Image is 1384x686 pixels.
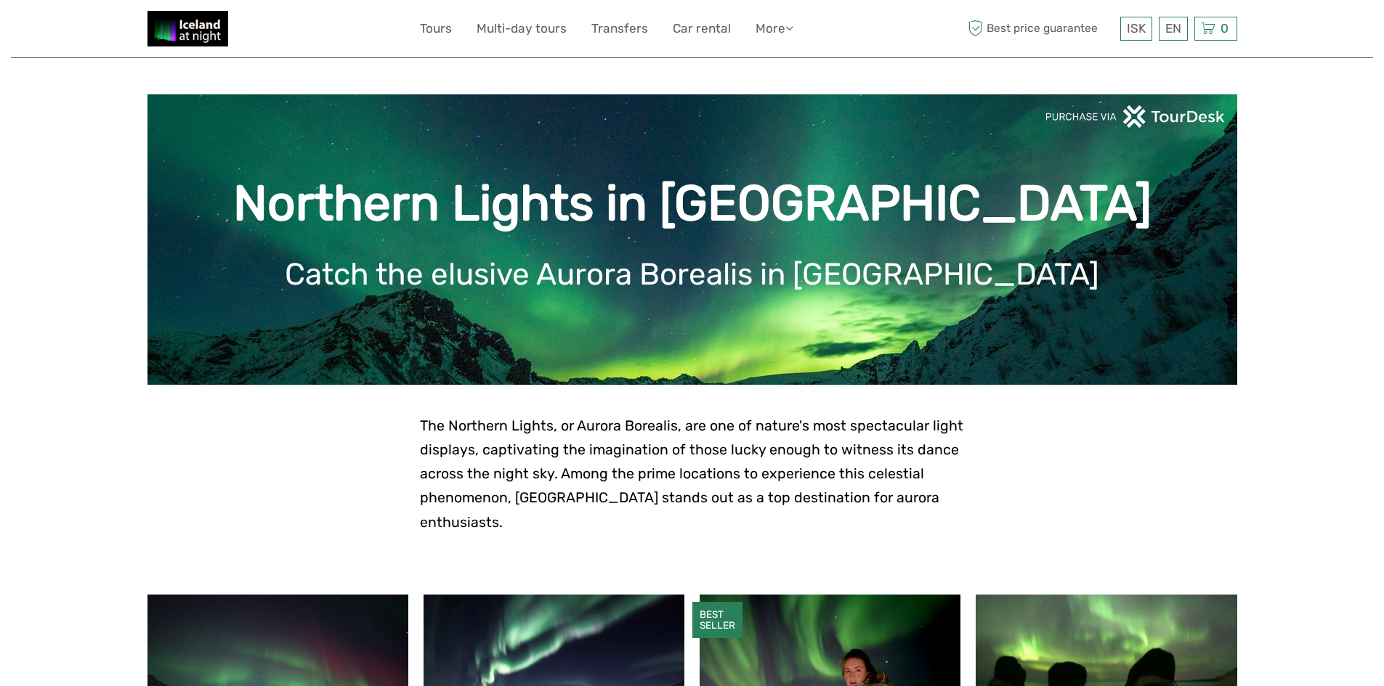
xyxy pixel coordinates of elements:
[477,18,567,39] a: Multi-day tours
[1159,17,1188,41] div: EN
[1127,21,1146,36] span: ISK
[169,174,1215,233] h1: Northern Lights in [GEOGRAPHIC_DATA]
[420,18,452,39] a: Tours
[1045,105,1226,128] img: PurchaseViaTourDeskwhite.png
[756,18,793,39] a: More
[420,417,963,531] span: The Northern Lights, or Aurora Borealis, are one of nature's most spectacular light displays, cap...
[1218,21,1231,36] span: 0
[673,18,731,39] a: Car rental
[692,602,742,638] div: BEST SELLER
[591,18,648,39] a: Transfers
[965,17,1117,41] span: Best price guarantee
[147,11,228,46] img: 2375-0893e409-a1bb-4841-adb0-b7e32975a913_logo_small.jpg
[169,256,1215,293] h1: Catch the elusive Aurora Borealis in [GEOGRAPHIC_DATA]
